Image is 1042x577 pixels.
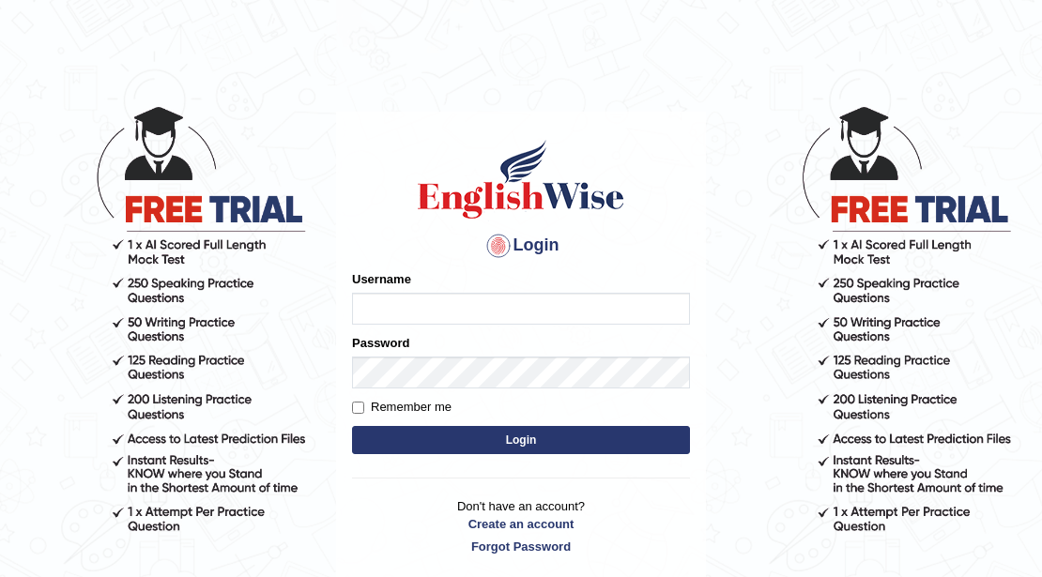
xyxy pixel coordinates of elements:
[352,270,411,288] label: Username
[352,515,690,533] a: Create an account
[352,334,409,352] label: Password
[414,137,628,221] img: Logo of English Wise sign in for intelligent practice with AI
[352,231,690,261] h4: Login
[352,538,690,555] a: Forgot Password
[352,426,690,454] button: Login
[352,398,452,417] label: Remember me
[352,402,364,414] input: Remember me
[352,497,690,555] p: Don't have an account?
